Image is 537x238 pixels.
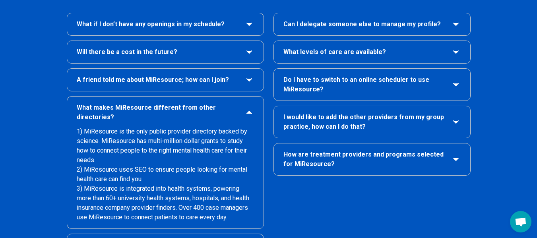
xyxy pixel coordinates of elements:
[77,103,238,122] span: What makes MiResource different from other directories?
[77,19,254,29] button: What if I don’t have any openings in my schedule?
[283,150,445,169] span: How are treatment providers and programs selected for MiResource?
[77,103,254,122] button: What makes MiResource different from other directories?
[510,211,531,232] div: Open chat
[283,19,441,29] span: Can I delegate someone else to manage my profile?
[77,75,229,85] span: A friend told me about MiResource; how can I join?
[283,112,445,132] span: I would like to add the other providers from my group practice, how can I do that?
[77,19,225,29] span: What if I don’t have any openings in my schedule?
[283,47,386,57] span: What levels of care are available?
[283,47,461,57] button: What levels of care are available?
[283,150,461,169] button: How are treatment providers and programs selected for MiResource?
[77,47,177,57] span: Will there be a cost in the future?
[283,75,461,94] button: Do I have to switch to an online scheduler to use MiResource?
[283,112,461,132] button: I would like to add the other providers from my group practice, how can I do that?
[77,47,254,57] button: Will there be a cost in the future?
[283,75,445,94] span: Do I have to switch to an online scheduler to use MiResource?
[77,75,254,85] button: A friend told me about MiResource; how can I join?
[283,19,461,29] button: Can I delegate someone else to manage my profile?
[77,122,254,222] p: 1) MiResource is the only public provider directory backed by science. MiResource has multi-milli...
